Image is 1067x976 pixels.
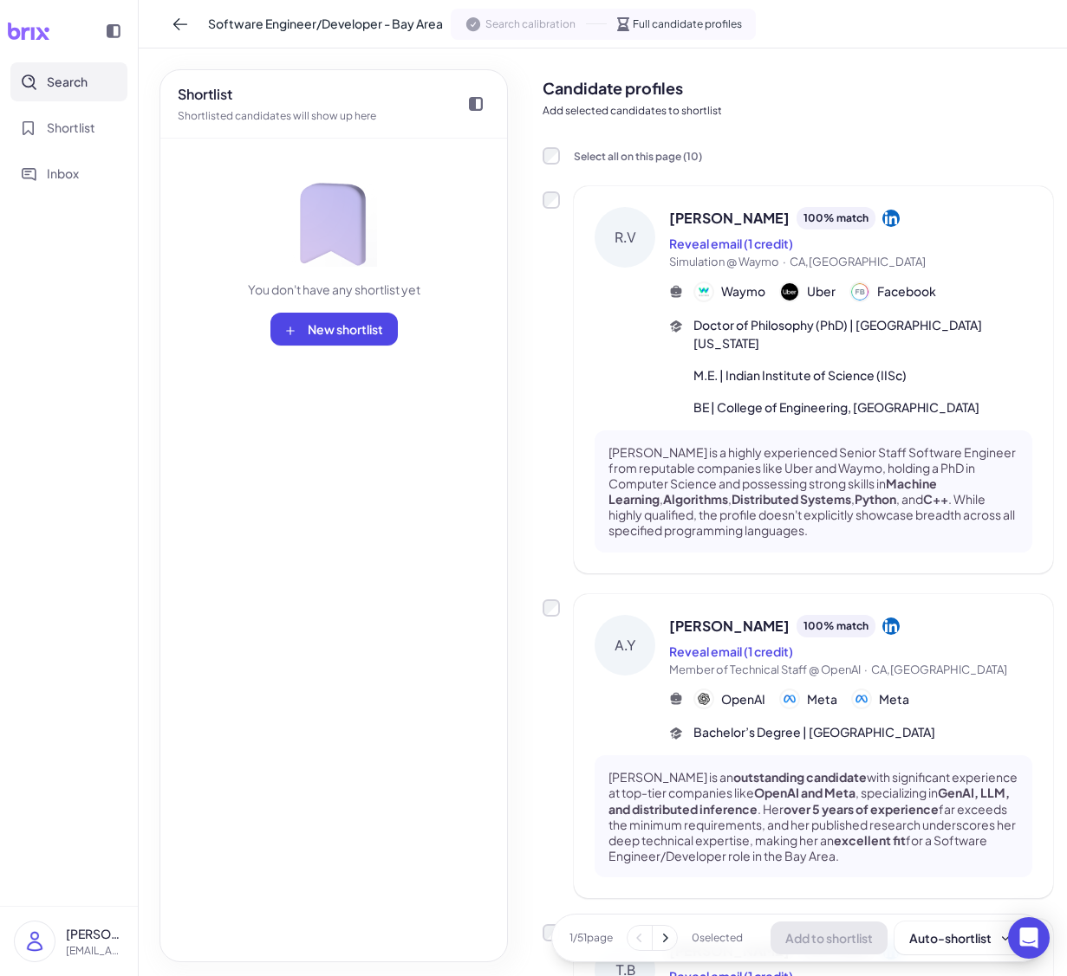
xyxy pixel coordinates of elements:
[669,616,790,637] span: [PERSON_NAME]
[569,930,613,946] span: 1 / 51 page
[693,366,907,385] span: M.E. | Indian Institute of Science (IISc)
[721,282,765,301] span: Waymo
[669,643,793,661] button: Reveal email (1 credit)
[15,921,55,961] img: user_logo.png
[543,147,560,165] input: Select all on this page (10)
[790,255,926,268] span: CA,[GEOGRAPHIC_DATA]
[485,16,576,32] span: Search calibration
[608,785,1010,816] strong: GenAI, LLM, and distributed inference
[871,663,1007,676] span: CA,[GEOGRAPHIC_DATA]
[595,615,655,675] div: A.Y
[10,154,127,193] button: Inbox
[923,491,948,507] strong: C++
[47,73,88,91] span: Search
[543,191,560,209] label: Add to shortlist
[47,165,79,183] span: Inbox
[879,690,909,708] span: Meta
[851,283,869,301] img: 公司logo
[807,690,837,708] span: Meta
[693,398,979,417] span: BE | College of Engineering, [GEOGRAPHIC_DATA]
[608,475,937,507] strong: Machine Learning
[308,321,383,337] span: New shortlist
[178,108,376,124] div: Shortlisted candidates will show up here
[178,84,376,105] div: Shortlist
[66,943,124,959] p: [EMAIL_ADDRESS][DOMAIN_NAME]
[732,491,851,507] strong: Distributed Systems
[608,444,1018,539] p: [PERSON_NAME] is a highly experienced Senior Staff Software Engineer from reputable companies lik...
[877,282,936,301] span: Facebook
[807,282,836,301] span: Uber
[543,103,1053,119] p: Add selected candidates to shortlist
[248,281,420,299] div: You don't have any shortlist yet
[1008,917,1050,959] div: Open Intercom Messenger
[693,316,1032,352] span: Doctor of Philosophy (PhD) | [GEOGRAPHIC_DATA][US_STATE]
[781,690,798,708] img: 公司logo
[834,832,906,848] strong: excellent fit
[669,663,861,676] span: Member of Technical Staff @ OpenAI
[10,108,127,147] button: Shortlist
[797,615,875,637] div: 100 % match
[669,235,793,253] button: Reveal email (1 credit)
[270,313,398,346] button: New shortlist
[208,15,443,33] span: Software Engineer/Developer - Bay Area
[290,180,377,267] img: bookmark
[692,930,743,946] span: 0 selected
[10,62,127,101] button: Search
[909,929,1012,947] div: Auto-shortlist
[855,491,896,507] strong: Python
[754,785,856,800] strong: OpenAI and Meta
[633,16,742,32] span: Full candidate profiles
[595,207,655,268] div: R.V
[853,690,870,708] img: 公司logo
[608,769,1018,863] p: [PERSON_NAME] is an with significant experience at top-tier companies like , specializing in . He...
[543,599,560,617] label: Add to shortlist
[543,924,560,941] label: Add to shortlist
[663,491,728,507] strong: Algorithms
[895,921,1027,954] button: Auto-shortlist
[693,723,935,741] span: Bachelor’s Degree | [GEOGRAPHIC_DATA]
[695,283,712,301] img: 公司logo
[784,801,939,817] strong: over 5 years of experience
[669,255,779,268] span: Simulation @ Waymo
[574,150,702,163] span: Select all on this page ( 10 )
[781,283,798,301] img: 公司logo
[543,76,1053,100] h2: Candidate profiles
[721,690,765,708] span: OpenAI
[864,663,868,676] span: ·
[733,769,867,785] strong: outstanding candidate
[47,119,95,137] span: Shortlist
[695,690,712,708] img: 公司logo
[669,208,790,229] span: [PERSON_NAME]
[797,207,875,229] div: 100 % match
[66,925,124,943] p: [PERSON_NAME]
[783,255,786,268] span: ·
